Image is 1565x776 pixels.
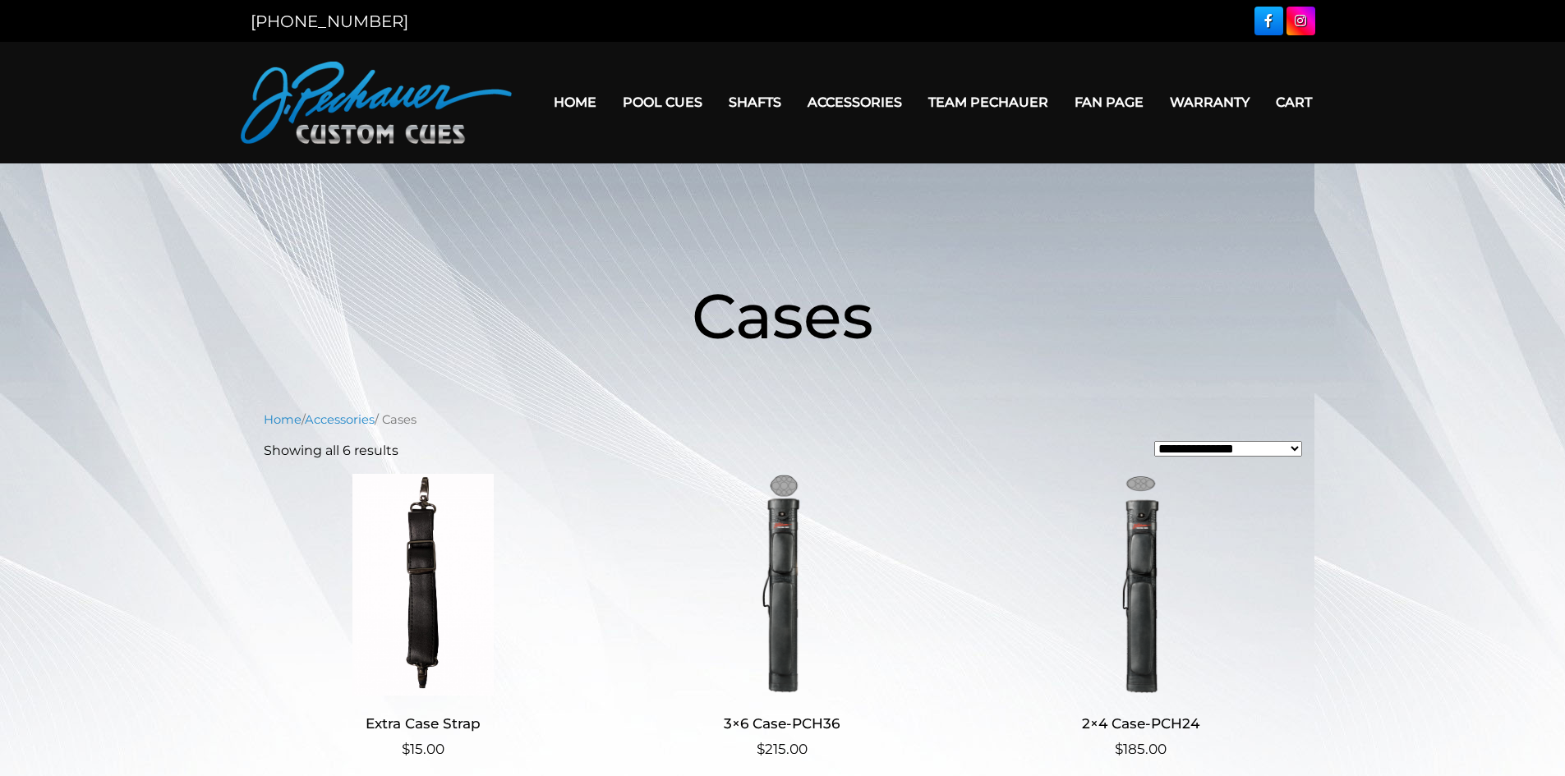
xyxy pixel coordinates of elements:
[264,474,583,696] img: Extra Case Strap
[716,81,794,123] a: Shafts
[915,81,1061,123] a: Team Pechauer
[622,709,941,739] h2: 3×6 Case-PCH36
[622,474,941,696] img: 3x6 Case-PCH36
[692,278,873,354] span: Cases
[794,81,915,123] a: Accessories
[622,474,941,760] a: 3×6 Case-PCH36 $215.00
[541,81,610,123] a: Home
[981,474,1300,696] img: 2x4 Case-PCH24
[402,741,410,757] span: $
[264,411,1302,429] nav: Breadcrumb
[610,81,716,123] a: Pool Cues
[305,412,375,427] a: Accessories
[264,709,583,739] h2: Extra Case Strap
[1061,81,1157,123] a: Fan Page
[1263,81,1325,123] a: Cart
[1154,441,1302,457] select: Shop order
[264,441,398,461] p: Showing all 6 results
[251,11,408,31] a: [PHONE_NUMBER]
[402,741,444,757] bdi: 15.00
[757,741,765,757] span: $
[981,474,1300,760] a: 2×4 Case-PCH24 $185.00
[981,709,1300,739] h2: 2×4 Case-PCH24
[757,741,808,757] bdi: 215.00
[1115,741,1123,757] span: $
[264,474,583,760] a: Extra Case Strap $15.00
[241,62,512,144] img: Pechauer Custom Cues
[264,412,301,427] a: Home
[1115,741,1167,757] bdi: 185.00
[1157,81,1263,123] a: Warranty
